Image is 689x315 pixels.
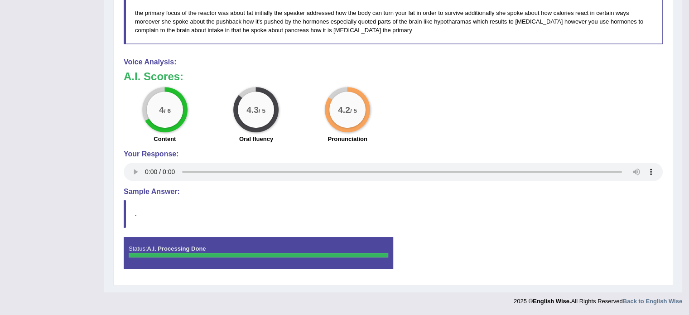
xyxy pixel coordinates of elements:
[623,298,682,305] a: Back to English Wise
[159,105,164,115] big: 4
[338,105,350,115] big: 4.2
[154,135,176,143] label: Content
[124,188,663,196] h4: Sample Answer:
[328,135,367,143] label: Pronunciation
[514,292,682,305] div: 2025 © All Rights Reserved
[124,150,663,158] h4: Your Response:
[124,58,663,66] h4: Voice Analysis:
[259,107,265,114] small: / 5
[124,237,393,269] div: Status:
[124,70,183,82] b: A.I. Scores:
[247,105,259,115] big: 4.3
[124,200,663,228] blockquote: .
[239,135,273,143] label: Oral fluency
[147,245,206,252] strong: A.I. Processing Done
[164,107,171,114] small: / 6
[350,107,357,114] small: / 5
[533,298,571,305] strong: English Wise.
